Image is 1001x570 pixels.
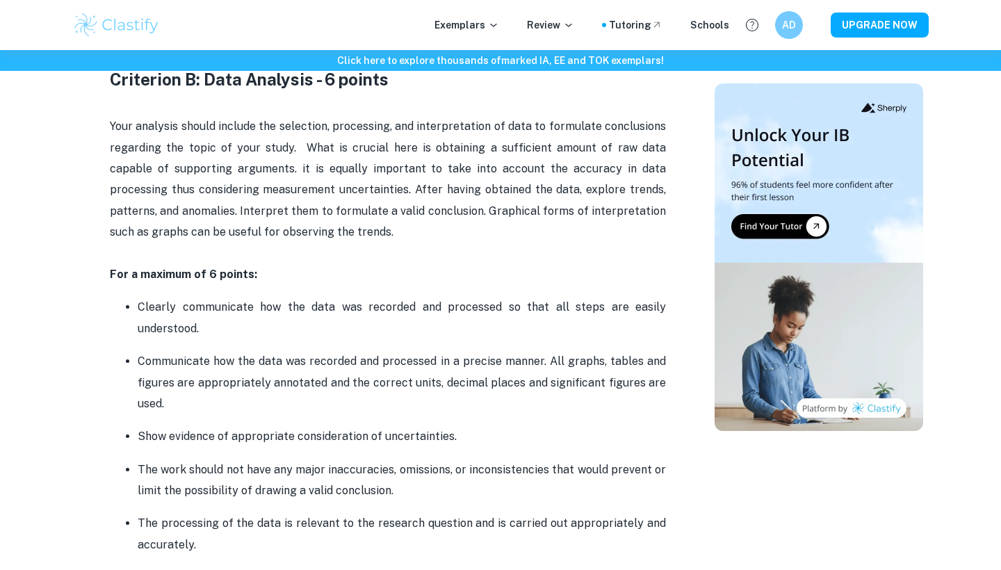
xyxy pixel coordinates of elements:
img: Thumbnail [715,83,923,431]
p: The work should not have any major inaccuracies, omissions, or inconsistencies that would prevent... [138,459,666,502]
p: Review [527,17,574,33]
p: The processing of the data is relevant to the research question and is carried out appropriately ... [138,513,666,555]
strong: For a maximum of 6 points: [110,268,257,281]
button: Help and Feedback [740,13,764,37]
strong: Criterion B: Data Analysis - 6 points [110,70,389,89]
img: Clastify logo [72,11,161,39]
p: Communicate how the data was recorded and processed in a precise manner. All graphs, tables and f... [138,351,666,414]
button: AD [775,11,803,39]
span: Your analysis should include the selection, processing, and interpretation of data to formulate c... [110,120,669,238]
a: Schools [690,17,729,33]
p: Exemplars [434,17,499,33]
button: UPGRADE NOW [831,13,929,38]
h6: AD [781,17,797,33]
h6: Click here to explore thousands of marked IA, EE and TOK exemplars ! [3,53,998,68]
a: Tutoring [609,17,662,33]
p: Show evidence of appropriate consideration of uncertainties. [138,426,666,447]
p: Clearly communicate how the data was recorded and processed so that all steps are easily understood. [138,297,666,339]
